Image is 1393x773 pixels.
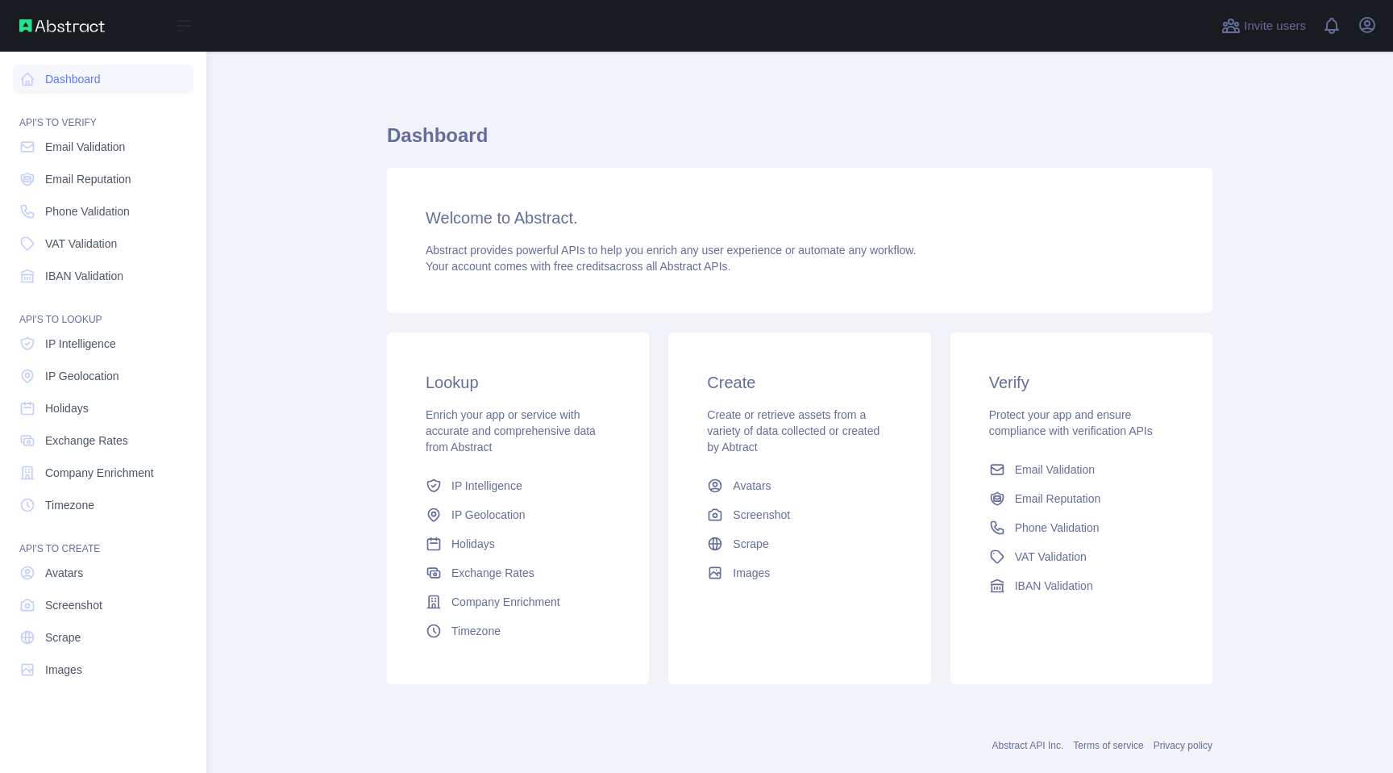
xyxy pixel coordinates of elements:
a: Email Reputation [13,165,193,194]
a: Exchange Rates [419,558,617,587]
a: Dashboard [13,65,193,94]
span: Exchange Rates [451,565,534,581]
div: API'S TO CREATE [13,523,193,555]
a: IP Intelligence [13,329,193,358]
a: Holidays [419,529,617,558]
a: Images [701,558,898,587]
a: Privacy policy [1154,740,1212,751]
h3: Create [707,371,892,394]
span: Holidays [451,536,495,552]
a: Phone Validation [983,513,1180,542]
span: IP Geolocation [45,368,119,384]
span: Create or retrieve assets from a variety of data collected or created by Abtract [707,408,879,453]
span: VAT Validation [1015,549,1087,565]
h3: Welcome to Abstract. [426,207,1174,229]
span: Phone Validation [1015,520,1100,536]
a: Email Validation [13,132,193,161]
a: IP Intelligence [419,471,617,500]
span: Protect your app and ensure compliance with verification APIs [989,408,1153,437]
a: Company Enrichment [419,587,617,616]
span: Timezone [45,497,94,513]
span: Abstract provides powerful APIs to help you enrich any user experience or automate any workflow. [426,244,917,257]
a: Email Validation [983,455,1180,484]
a: Avatars [13,558,193,587]
a: Phone Validation [13,197,193,226]
h3: Verify [989,371,1174,394]
span: Enrich your app or service with accurate and comprehensive data from Abstract [426,408,596,453]
span: Scrape [733,536,768,552]
span: Company Enrichment [451,594,560,610]
span: Email Validation [45,139,125,155]
span: Avatars [733,478,771,494]
a: Scrape [701,529,898,558]
a: Abstract API Inc. [992,740,1064,751]
span: Holidays [45,400,89,416]
a: Avatars [701,471,898,500]
a: Screenshot [701,500,898,529]
span: Scrape [45,629,81,646]
a: Screenshot [13,591,193,620]
div: API'S TO LOOKUP [13,294,193,326]
span: Email Reputation [45,171,131,187]
a: Holidays [13,394,193,423]
span: free credits [554,260,609,273]
span: Email Validation [1015,462,1095,478]
span: Screenshot [733,507,790,523]
span: Screenshot [45,597,102,613]
span: Timezone [451,623,501,639]
span: Company Enrichment [45,465,154,481]
a: IBAN Validation [13,261,193,290]
a: IBAN Validation [983,571,1180,600]
span: Email Reputation [1015,491,1101,507]
span: VAT Validation [45,236,117,252]
a: Email Reputation [983,484,1180,513]
a: Exchange Rates [13,426,193,455]
span: IBAN Validation [1015,578,1093,594]
span: IBAN Validation [45,268,123,284]
a: IP Geolocation [419,500,617,529]
a: Timezone [419,616,617,646]
button: Invite users [1218,13,1309,39]
a: Scrape [13,623,193,652]
h3: Lookup [426,371,610,394]
div: API'S TO VERIFY [13,97,193,129]
a: Images [13,655,193,684]
img: Abstract API [19,19,105,32]
a: Company Enrichment [13,458,193,487]
a: Timezone [13,491,193,520]
span: Your account comes with across all Abstract APIs. [426,260,730,273]
h1: Dashboard [387,123,1212,161]
span: Avatars [45,565,83,581]
a: IP Geolocation [13,361,193,391]
span: Images [733,565,770,581]
span: Exchange Rates [45,432,128,449]
span: Images [45,662,82,678]
span: IP Intelligence [451,478,522,494]
span: IP Intelligence [45,336,116,352]
span: IP Geolocation [451,507,526,523]
span: Invite users [1244,17,1306,36]
a: Terms of service [1073,740,1143,751]
span: Phone Validation [45,203,130,219]
a: VAT Validation [13,229,193,258]
a: VAT Validation [983,542,1180,571]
